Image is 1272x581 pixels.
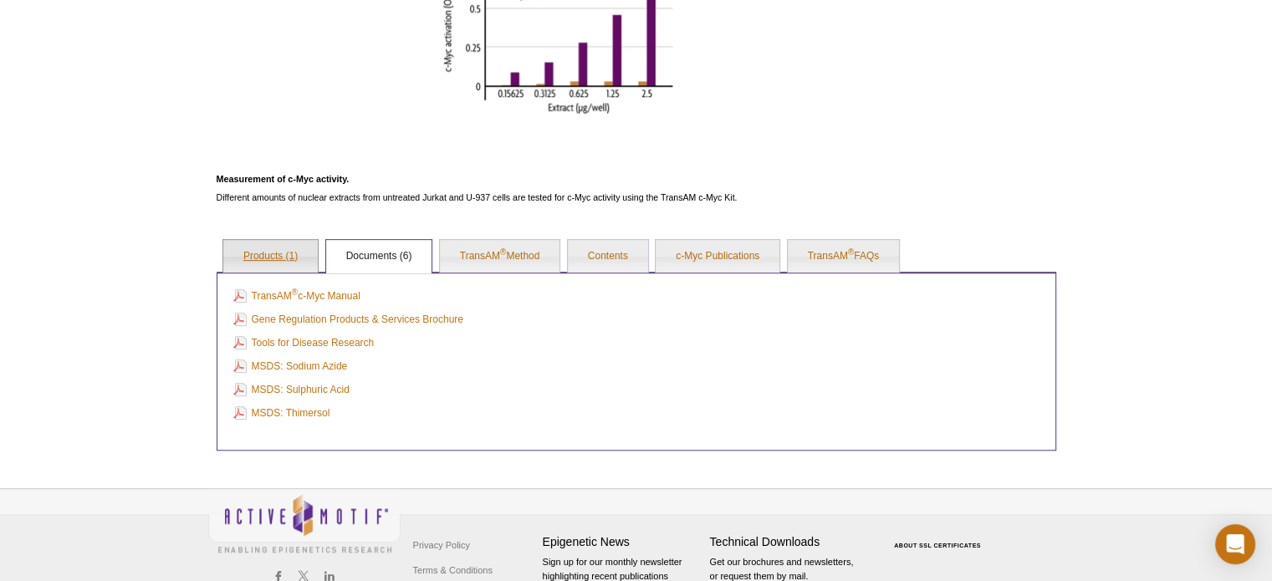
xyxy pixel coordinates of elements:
[656,240,779,273] a: c-Myc Publications
[233,287,360,305] a: TransAM®c-Myc Manual
[500,247,506,257] sup: ®
[208,489,401,557] img: Active Motif,
[788,240,900,273] a: TransAM®FAQs
[568,240,648,273] a: Contents
[1215,524,1255,564] div: Open Intercom Messenger
[848,247,854,257] sup: ®
[223,240,318,273] a: Products (1)
[894,543,981,548] a: ABOUT SSL CERTIFICATES
[233,310,463,329] a: Gene Regulation Products & Services Brochure
[543,535,702,549] h4: Epigenetic News
[440,240,560,273] a: TransAM®Method
[233,334,375,352] a: Tools for Disease Research
[233,357,348,375] a: MSDS: Sodium Azide
[217,192,738,202] span: Different amounts of nuclear extracts from untreated Jurkat and U-937 cells are tested for c-Myc ...
[326,240,432,273] a: Documents (6)
[217,169,897,189] h3: Measurement of c-Myc activity.
[233,380,350,399] a: MSDS: Sulphuric Acid
[292,288,298,297] sup: ®
[233,404,330,422] a: MSDS: Thimersol
[877,518,1003,555] table: Click to Verify - This site chose Symantec SSL for secure e-commerce and confidential communicati...
[710,535,869,549] h4: Technical Downloads
[409,533,474,558] a: Privacy Policy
